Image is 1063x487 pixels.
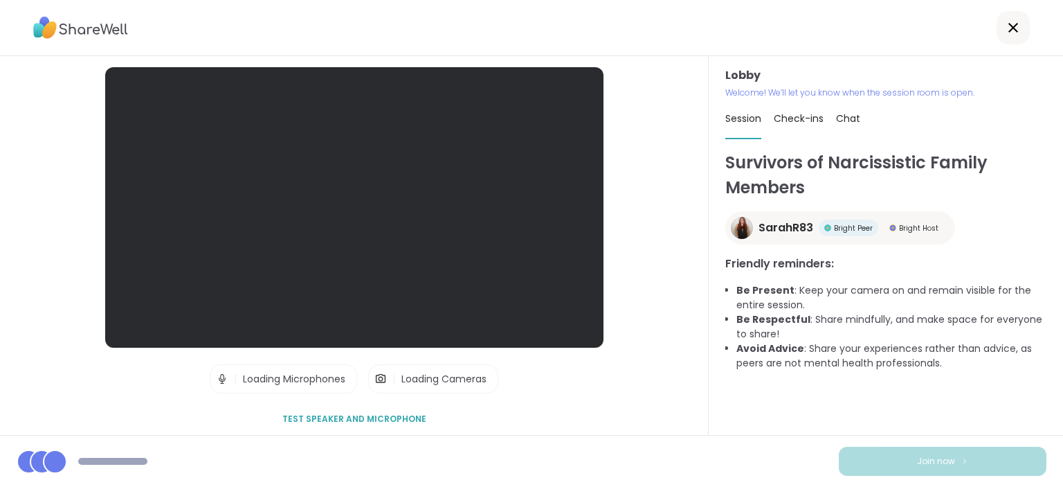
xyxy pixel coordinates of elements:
[917,455,955,468] span: Join now
[243,372,345,386] span: Loading Microphones
[216,365,228,393] img: Microphone
[725,112,761,125] span: Session
[725,150,1046,200] h1: Survivors of Narcissistic Family Members
[899,223,938,233] span: Bright Host
[736,312,1046,342] li: : Share mindfully, and make space for everyone to share!
[277,405,432,434] button: Test speaker and microphone
[889,224,896,231] img: Bright Host
[392,365,396,393] span: |
[736,283,1046,312] li: : Keep your camera on and remain visible for the entire session.
[725,87,1046,99] p: Welcome! We’ll let you know when the session room is open.
[961,457,969,465] img: ShareWell Logomark
[736,283,794,297] b: Be Present
[725,256,1046,272] h3: Friendly reminders:
[374,365,387,393] img: Camera
[824,224,831,231] img: Bright Peer
[731,217,753,239] img: SarahR83
[234,365,237,393] span: |
[736,312,810,326] b: Be Respectful
[401,372,487,386] span: Loading Cameras
[834,223,873,233] span: Bright Peer
[774,112,824,125] span: Check-ins
[758,220,813,236] span: SarahR83
[839,447,1046,476] button: Join now
[282,413,426,425] span: Test speaker and microphone
[33,12,128,44] img: ShareWell Logo
[725,67,1046,84] h3: Lobby
[736,342,1046,371] li: : Share your experiences rather than advice, as peers are not mental health professionals.
[736,342,804,355] b: Avoid Advice
[725,211,955,245] a: SarahR83SarahR83Bright PeerBright PeerBright HostBright Host
[836,112,860,125] span: Chat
